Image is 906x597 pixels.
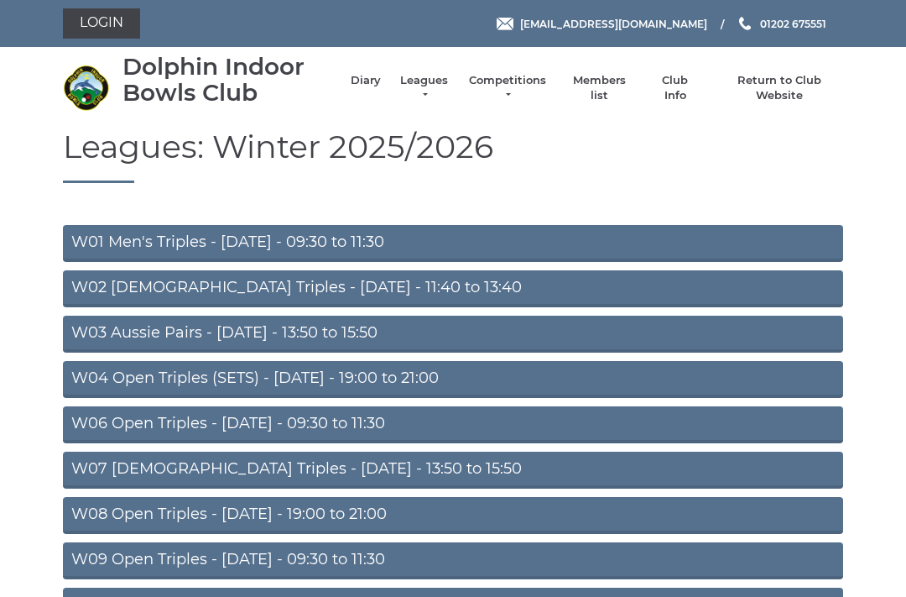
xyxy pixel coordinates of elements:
img: Email [497,18,513,30]
img: Dolphin Indoor Bowls Club [63,65,109,111]
a: Leagues [398,73,450,103]
span: [EMAIL_ADDRESS][DOMAIN_NAME] [520,17,707,29]
a: Return to Club Website [716,73,843,103]
a: W08 Open Triples - [DATE] - 19:00 to 21:00 [63,497,843,534]
a: W07 [DEMOGRAPHIC_DATA] Triples - [DATE] - 13:50 to 15:50 [63,452,843,489]
img: Phone us [739,17,751,30]
a: Diary [351,73,381,88]
div: Dolphin Indoor Bowls Club [122,54,334,106]
a: W04 Open Triples (SETS) - [DATE] - 19:00 to 21:00 [63,361,843,398]
a: W02 [DEMOGRAPHIC_DATA] Triples - [DATE] - 11:40 to 13:40 [63,270,843,307]
a: W03 Aussie Pairs - [DATE] - 13:50 to 15:50 [63,316,843,353]
a: Members list [564,73,633,103]
span: 01202 675551 [760,17,826,29]
h1: Leagues: Winter 2025/2026 [63,129,843,184]
a: Phone us 01202 675551 [737,16,826,32]
a: W09 Open Triples - [DATE] - 09:30 to 11:30 [63,542,843,579]
a: W01 Men's Triples - [DATE] - 09:30 to 11:30 [63,225,843,262]
a: Login [63,8,140,39]
a: Club Info [651,73,700,103]
a: Competitions [467,73,548,103]
a: Email [EMAIL_ADDRESS][DOMAIN_NAME] [497,16,707,32]
a: W06 Open Triples - [DATE] - 09:30 to 11:30 [63,406,843,443]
